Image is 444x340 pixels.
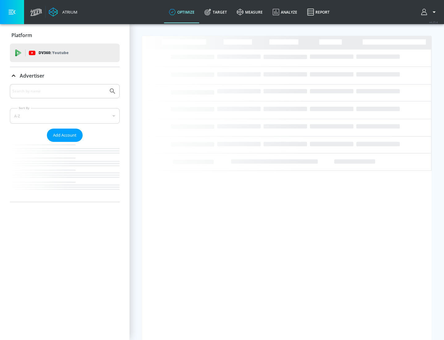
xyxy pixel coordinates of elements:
[268,1,302,23] a: Analyze
[10,84,120,202] div: Advertiser
[11,32,32,39] p: Platform
[18,106,31,110] label: Sort By
[429,20,438,24] span: v 4.25.4
[20,72,44,79] p: Advertiser
[10,108,120,124] div: A-Z
[302,1,335,23] a: Report
[52,49,68,56] p: Youtube
[199,1,232,23] a: Target
[53,132,76,139] span: Add Account
[10,44,120,62] div: DV360: Youtube
[232,1,268,23] a: measure
[164,1,199,23] a: optimize
[12,87,106,95] input: Search by name
[60,9,77,15] div: Atrium
[10,27,120,44] div: Platform
[10,67,120,84] div: Advertiser
[47,129,83,142] button: Add Account
[10,142,120,202] nav: list of Advertiser
[39,49,68,56] p: DV360:
[49,7,77,17] a: Atrium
